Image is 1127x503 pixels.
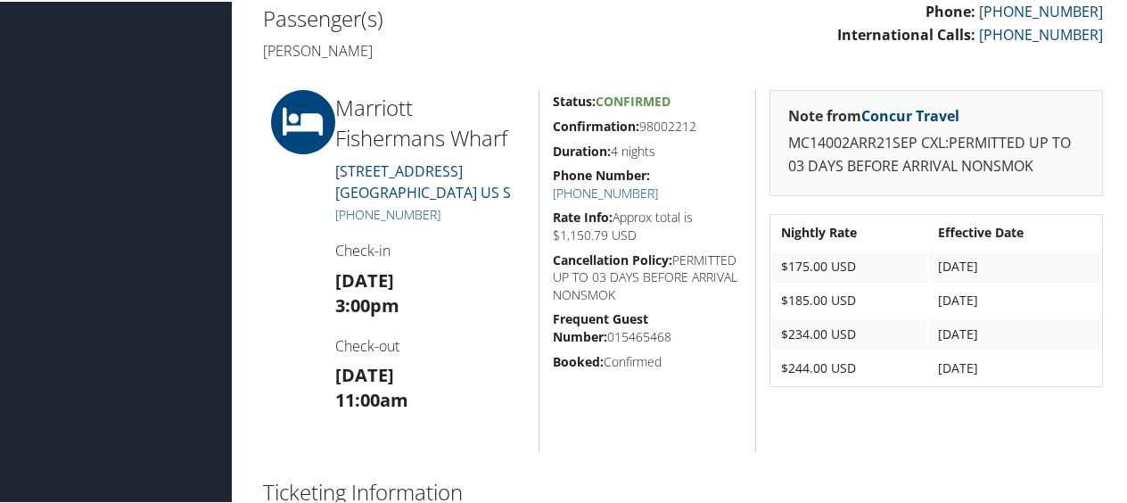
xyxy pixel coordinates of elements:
strong: Phone Number: [553,165,650,182]
span: Confirmed [596,91,670,108]
strong: Rate Info: [553,207,613,224]
h5: 4 nights [553,141,742,159]
h4: Check-in [335,239,525,259]
a: [PHONE_NUMBER] [979,23,1103,43]
a: Concur Travel [861,104,959,124]
td: $234.00 USD [772,317,927,349]
td: $185.00 USD [772,283,927,315]
td: [DATE] [929,350,1100,383]
a: [PHONE_NUMBER] [553,183,658,200]
td: $175.00 USD [772,249,927,281]
strong: Note from [788,104,959,124]
strong: [DATE] [335,361,394,385]
strong: Confirmation: [553,116,639,133]
td: [DATE] [929,317,1100,349]
strong: Frequent Guest Number: [553,309,648,343]
strong: 3:00pm [335,292,399,316]
h2: Passenger(s) [263,2,670,32]
a: [STREET_ADDRESS][GEOGRAPHIC_DATA] US S [335,160,511,201]
td: [DATE] [929,283,1100,315]
h5: Confirmed [553,351,742,369]
strong: 11:00am [335,386,408,410]
h4: [PERSON_NAME] [263,39,670,59]
p: MC14002ARR21SEP CXL:PERMITTED UP TO 03 DAYS BEFORE ARRIVAL NONSMOK [788,130,1084,176]
strong: Cancellation Policy: [553,250,672,267]
th: Effective Date [929,215,1100,247]
th: Nightly Rate [772,215,927,247]
h5: PERMITTED UP TO 03 DAYS BEFORE ARRIVAL NONSMOK [553,250,742,302]
strong: International Calls: [837,23,975,43]
h2: Marriott Fishermans Wharf [335,91,525,151]
h5: 98002212 [553,116,742,134]
h4: Check-out [335,334,525,354]
strong: [DATE] [335,267,394,291]
strong: Status: [553,91,596,108]
strong: Duration: [553,141,611,158]
strong: Booked: [553,351,604,368]
td: $244.00 USD [772,350,927,383]
td: [DATE] [929,249,1100,281]
a: [PHONE_NUMBER] [335,204,440,221]
h5: Approx total is $1,150.79 USD [553,207,742,242]
h5: 015465468 [553,309,742,343]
